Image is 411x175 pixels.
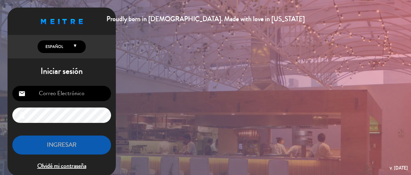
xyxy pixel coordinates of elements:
span: Olvidé mi contraseña [12,161,111,171]
h1: Iniciar sesión [8,66,116,77]
i: lock [18,112,26,119]
div: v. [DATE] [390,164,408,172]
button: INGRESAR [12,136,111,155]
input: Correo Electrónico [12,86,111,101]
span: Español [44,44,63,50]
i: email [18,90,26,97]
